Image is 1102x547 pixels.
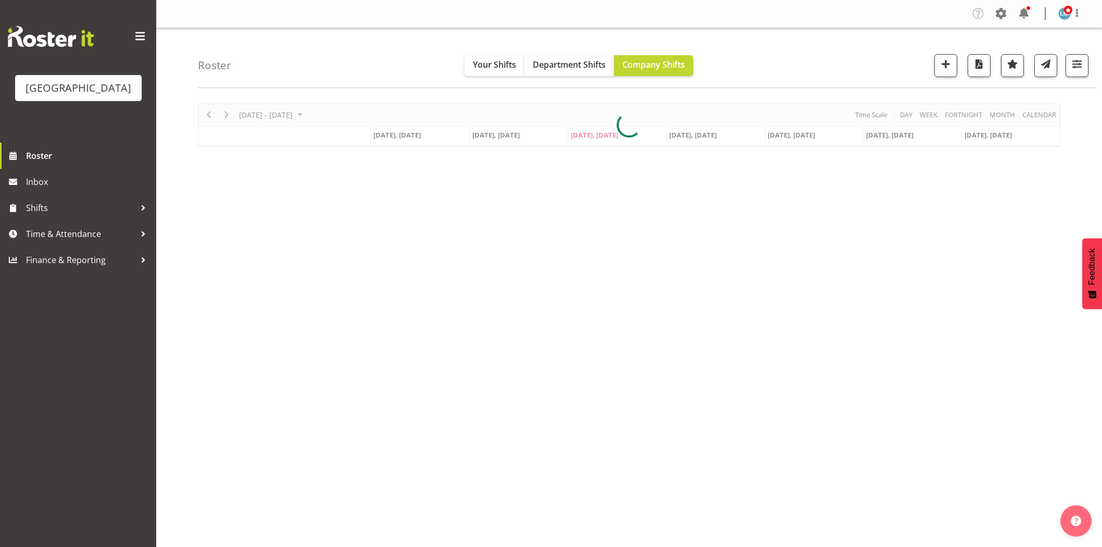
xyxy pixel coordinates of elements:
span: Finance & Reporting [26,252,135,268]
img: lesley-mckenzie127.jpg [1058,7,1071,20]
span: Shifts [26,200,135,216]
span: Roster [26,148,151,164]
span: Company Shifts [622,59,685,70]
button: Add a new shift [934,54,957,77]
span: Department Shifts [533,59,606,70]
h4: Roster [198,59,231,71]
span: Time & Attendance [26,226,135,242]
button: Your Shifts [465,55,524,76]
button: Feedback - Show survey [1082,238,1102,309]
button: Send a list of all shifts for the selected filtered period to all rostered employees. [1034,54,1057,77]
button: Company Shifts [614,55,693,76]
span: Your Shifts [473,59,516,70]
img: Rosterit website logo [8,26,94,47]
div: [GEOGRAPHIC_DATA] [26,80,131,96]
button: Download a PDF of the roster according to the set date range. [968,54,991,77]
button: Department Shifts [524,55,614,76]
span: Feedback [1087,248,1097,285]
img: help-xxl-2.png [1071,516,1081,526]
button: Highlight an important date within the roster. [1001,54,1024,77]
span: Inbox [26,174,151,190]
button: Filter Shifts [1066,54,1088,77]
